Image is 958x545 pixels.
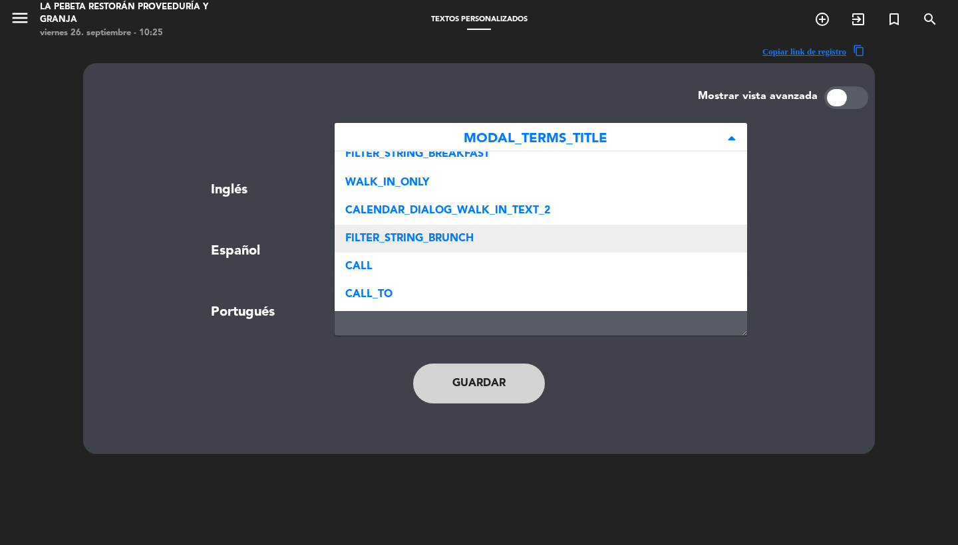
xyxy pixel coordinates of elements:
span: CALENDAR_DIALOG_WALK_IN_TEXT_2 [345,205,550,216]
span: CALL_TO [345,289,393,300]
i: menu [10,8,30,28]
button: Guardar [413,364,545,403]
span: Copiar link de registro [762,45,846,58]
span: content_copy [853,45,865,58]
span: MODAL_TERMS_TITLE [345,128,726,150]
span: FILTER_STRING_BREAKFAST [345,149,490,160]
div: LA PEBETA Restorán Proveeduría y Granja [40,1,230,27]
i: add_circle_outline [814,11,830,27]
button: menu [10,8,30,33]
i: turned_in_not [886,11,902,27]
div: Español [201,241,325,263]
span: WALK_IN_ONLY [345,177,429,188]
span: Textos Personalizados [424,16,534,23]
div: Portugués [201,302,325,324]
span: FILTER_STRING_BRUNCH [345,233,474,244]
span: Mostrar vista avanzada [698,88,818,110]
i: search [922,11,938,27]
div: viernes 26. septiembre - 10:25 [40,27,230,40]
span: CALL [345,261,373,272]
div: Inglés [201,179,325,201]
i: exit_to_app [850,11,866,27]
